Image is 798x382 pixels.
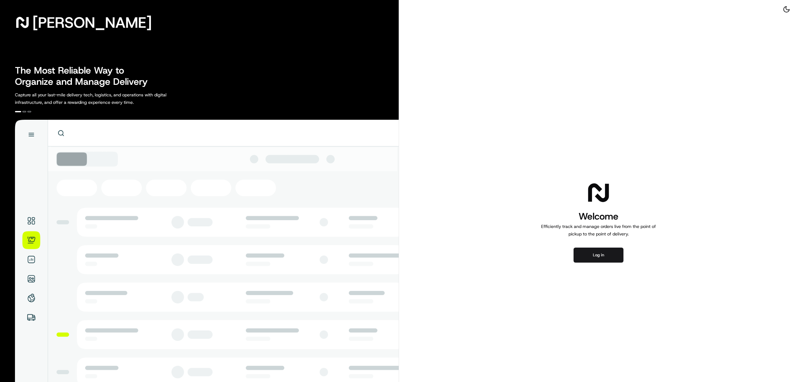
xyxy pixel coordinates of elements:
[574,248,623,263] button: Log in
[539,223,658,238] p: Efficiently track and manage orders live from the point of pickup to the point of delivery.
[32,16,152,29] span: [PERSON_NAME]
[15,65,155,87] h2: The Most Reliable Way to Organize and Manage Delivery
[539,210,658,223] h1: Welcome
[15,91,195,106] p: Capture all your last-mile delivery tech, logistics, and operations with digital infrastructure, ...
